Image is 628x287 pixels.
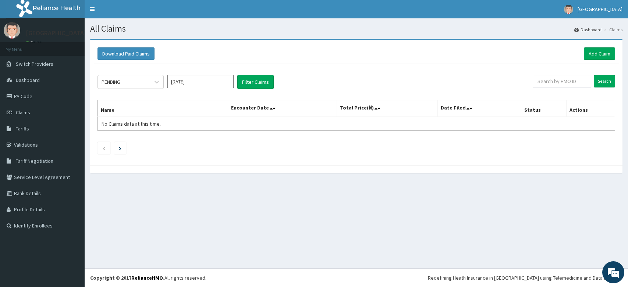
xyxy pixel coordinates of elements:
span: Claims [16,109,30,116]
span: No Claims data at this time. [102,121,161,127]
span: Dashboard [16,77,40,83]
img: User Image [564,5,573,14]
th: Encounter Date [228,100,337,117]
strong: Copyright © 2017 . [90,275,164,281]
a: Add Claim [584,47,615,60]
th: Status [521,100,566,117]
img: User Image [4,22,20,39]
input: Select Month and Year [167,75,234,88]
button: Download Paid Claims [97,47,155,60]
a: Previous page [102,145,106,151]
input: Search by HMO ID [533,75,591,87]
div: PENDING [102,78,120,86]
th: Date Filed [438,100,521,117]
button: Filter Claims [237,75,274,89]
input: Search [594,75,615,87]
footer: All rights reserved. [85,268,628,287]
span: [GEOGRAPHIC_DATA] [578,6,622,12]
a: RelianceHMO [131,275,163,281]
th: Total Price(₦) [337,100,438,117]
a: Online [26,40,43,45]
span: Tariffs [16,125,29,132]
th: Actions [566,100,615,117]
li: Claims [602,26,622,33]
span: Switch Providers [16,61,53,67]
a: Next page [119,145,121,151]
a: Dashboard [574,26,602,33]
div: Redefining Heath Insurance in [GEOGRAPHIC_DATA] using Telemedicine and Data Science! [428,274,622,281]
p: [GEOGRAPHIC_DATA] [26,30,86,36]
span: Tariff Negotiation [16,158,53,164]
th: Name [98,100,228,117]
h1: All Claims [90,24,622,33]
